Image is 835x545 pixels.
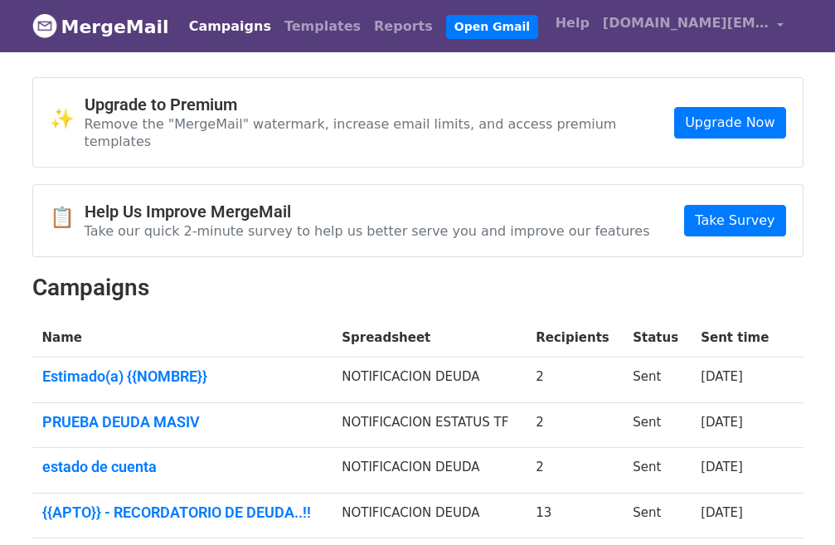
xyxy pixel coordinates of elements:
td: 2 [526,402,623,448]
td: NOTIFICACION DEUDA [332,448,526,494]
a: PRUEBA DEUDA MASIV [42,413,323,431]
a: [DATE] [701,369,743,384]
a: Templates [278,10,367,43]
th: Name [32,319,333,358]
h4: Help Us Improve MergeMail [85,202,650,221]
td: NOTIFICACION ESTATUS TF [332,402,526,448]
a: Campaigns [182,10,278,43]
a: Reports [367,10,439,43]
a: {{APTO}} - RECORDATORIO DE DEUDA..!! [42,504,323,522]
a: [DOMAIN_NAME][EMAIL_ADDRESS][DOMAIN_NAME] [596,7,790,46]
td: NOTIFICACION DEUDA [332,358,526,403]
span: 📋 [50,206,85,230]
a: [DATE] [701,415,743,430]
a: estado de cuenta [42,458,323,476]
img: MergeMail logo [32,13,57,38]
td: Sent [623,448,691,494]
a: Open Gmail [446,15,538,39]
td: 2 [526,358,623,403]
span: ✨ [50,107,85,131]
th: Status [623,319,691,358]
a: MergeMail [32,9,169,44]
th: Recipients [526,319,623,358]
p: Take our quick 2-minute survey to help us better serve you and improve our features [85,222,650,240]
td: 13 [526,493,623,538]
a: [DATE] [701,460,743,474]
span: [DOMAIN_NAME][EMAIL_ADDRESS][DOMAIN_NAME] [603,13,769,33]
th: Spreadsheet [332,319,526,358]
td: Sent [623,493,691,538]
td: NOTIFICACION DEUDA [332,493,526,538]
th: Sent time [691,319,782,358]
a: Take Survey [684,205,785,236]
a: [DATE] [701,505,743,520]
td: 2 [526,448,623,494]
a: Estimado(a) {{NOMBRE}} [42,367,323,386]
h4: Upgrade to Premium [85,95,675,114]
h2: Campaigns [32,274,803,302]
td: Sent [623,402,691,448]
td: Sent [623,358,691,403]
p: Remove the "MergeMail" watermark, increase email limits, and access premium templates [85,115,675,150]
a: Help [549,7,596,40]
a: Upgrade Now [674,107,785,139]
